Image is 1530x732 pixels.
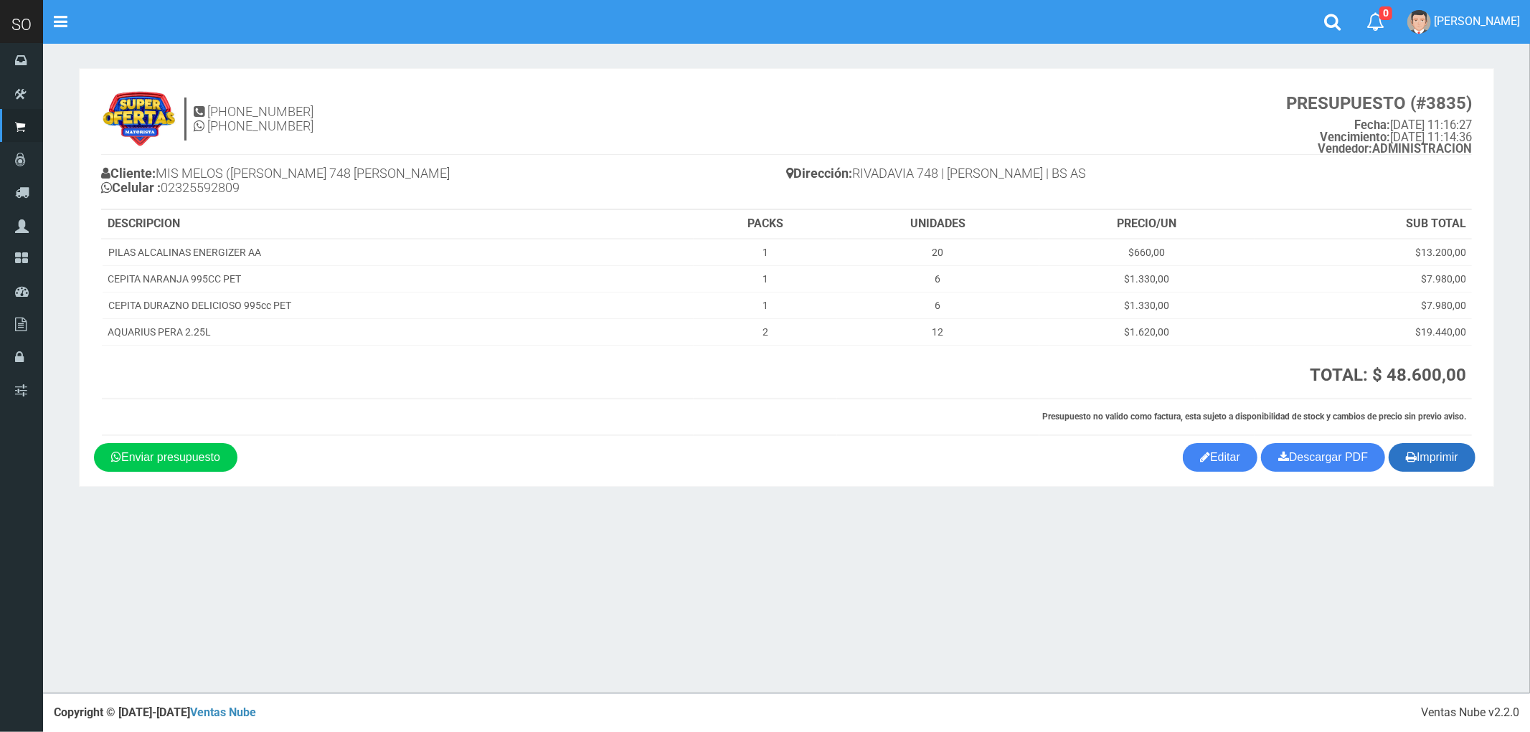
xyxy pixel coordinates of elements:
th: PRECIO/UN [1039,210,1255,239]
td: AQUARIUS PERA 2.25L [102,319,694,346]
td: $7.980,00 [1255,266,1472,293]
td: $1.620,00 [1039,319,1255,346]
h4: MIS MELOS ([PERSON_NAME] 748 [PERSON_NAME] 02325592809 [101,163,787,202]
h4: [PHONE_NUMBER] [PHONE_NUMBER] [194,105,313,133]
td: 6 [837,266,1039,293]
td: $7.980,00 [1255,293,1472,319]
b: Cliente: [101,166,156,181]
td: $13.200,00 [1255,239,1472,266]
strong: Vencimiento: [1320,130,1390,144]
td: $1.330,00 [1039,293,1255,319]
td: 1 [694,266,837,293]
th: SUB TOTAL [1255,210,1472,239]
strong: TOTAL: $ 48.600,00 [1310,365,1466,385]
b: Dirección: [787,166,853,181]
strong: Copyright © [DATE]-[DATE] [54,705,256,719]
td: $1.330,00 [1039,266,1255,293]
th: PACKS [694,210,837,239]
td: 6 [837,293,1039,319]
span: Enviar presupuesto [121,451,220,463]
a: Descargar PDF [1261,443,1385,472]
td: 12 [837,319,1039,346]
td: 2 [694,319,837,346]
td: 20 [837,239,1039,266]
td: $19.440,00 [1255,319,1472,346]
strong: Vendedor: [1318,142,1372,156]
td: 1 [694,239,837,266]
td: CEPITA NARANJA 995CC PET [102,266,694,293]
th: UNIDADES [837,210,1039,239]
button: Imprimir [1389,443,1475,472]
span: 0 [1379,6,1392,20]
span: [PERSON_NAME] [1434,14,1520,28]
td: CEPITA DURAZNO DELICIOSO 995cc PET [102,293,694,319]
th: DESCRIPCION [102,210,694,239]
a: Editar [1183,443,1257,472]
strong: Fecha: [1354,118,1390,132]
td: PILAS ALCALINAS ENERGIZER AA [102,239,694,266]
b: Celular : [101,180,161,195]
div: Ventas Nube v2.2.0 [1421,705,1519,721]
a: Ventas Nube [190,705,256,719]
img: 9k= [101,90,177,148]
small: [DATE] 11:16:27 [DATE] 11:14:36 [1286,94,1472,156]
img: User Image [1407,10,1431,34]
h4: RIVADAVIA 748 | [PERSON_NAME] | BS AS [787,163,1473,188]
strong: PRESUPUESTO (#3835) [1286,93,1472,113]
td: 1 [694,293,837,319]
strong: Presupuesto no valido como factura, esta sujeto a disponibilidad de stock y cambios de precio sin... [1042,412,1466,422]
td: $660,00 [1039,239,1255,266]
b: ADMINISTRACION [1318,142,1472,156]
a: Enviar presupuesto [94,443,237,472]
